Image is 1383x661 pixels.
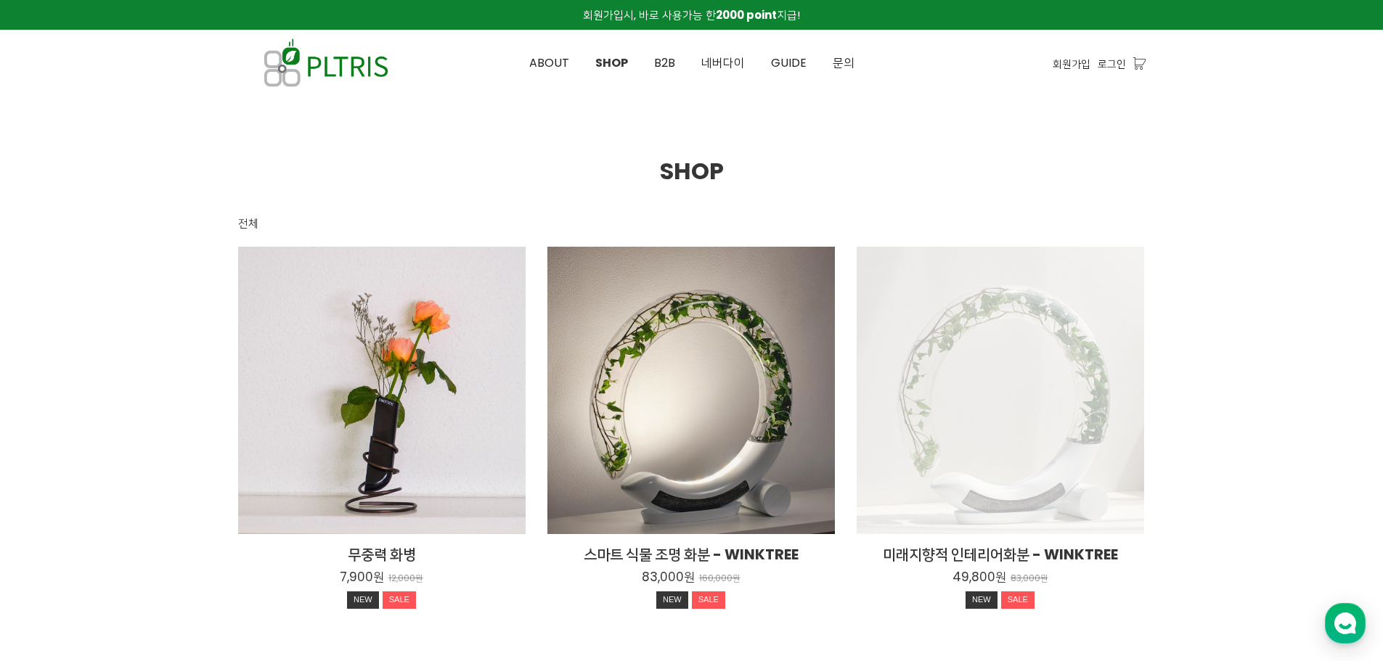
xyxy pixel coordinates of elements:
[952,569,1006,585] p: 49,800원
[133,483,150,494] span: 대화
[46,482,54,493] span: 홈
[347,591,379,609] div: NEW
[238,215,258,232] div: 전체
[238,544,526,564] h2: 무중력 화병
[857,544,1144,564] h2: 미래지향적 인테리어화분 - WINKTREE
[340,569,384,585] p: 7,900원
[516,30,582,96] a: ABOUT
[654,54,675,71] span: B2B
[820,30,868,96] a: 문의
[583,7,800,22] span: 회원가입시, 바로 사용가능 한 지급!
[716,7,777,22] strong: 2000 point
[771,54,807,71] span: GUIDE
[1011,573,1048,584] p: 83,000원
[656,591,688,609] div: NEW
[1001,591,1035,609] div: SALE
[187,460,279,496] a: 설정
[833,54,854,71] span: 문의
[224,482,242,493] span: 설정
[1053,56,1090,72] a: 회원가입
[1098,56,1126,72] a: 로그인
[857,544,1144,612] a: 미래지향적 인테리어화분 - WINKTREE 49,800원 83,000원 NEWSALE
[641,30,688,96] a: B2B
[547,544,835,612] a: 스마트 식물 조명 화분 - WINKTREE 83,000원 160,000원 NEWSALE
[4,460,96,496] a: 홈
[758,30,820,96] a: GUIDE
[699,573,741,584] p: 160,000원
[383,591,416,609] div: SALE
[96,460,187,496] a: 대화
[582,30,641,96] a: SHOP
[388,573,423,584] p: 12,000원
[688,30,758,96] a: 네버다이
[692,591,725,609] div: SALE
[595,54,628,71] span: SHOP
[529,54,569,71] span: ABOUT
[642,569,695,585] p: 83,000원
[238,544,526,612] a: 무중력 화병 7,900원 12,000원 NEWSALE
[701,54,745,71] span: 네버다이
[660,155,724,187] span: SHOP
[966,591,998,609] div: NEW
[547,544,835,564] h2: 스마트 식물 조명 화분 - WINKTREE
